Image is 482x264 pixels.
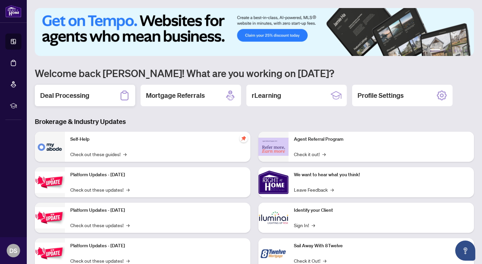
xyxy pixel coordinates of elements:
[70,242,245,250] p: Platform Updates - [DATE]
[70,136,245,143] p: Self-Help
[70,186,130,193] a: Check out these updates!→
[312,221,315,229] span: →
[459,49,462,52] button: 5
[294,221,315,229] a: Sign In!→
[465,49,467,52] button: 6
[126,221,130,229] span: →
[35,8,474,56] img: Slide 0
[146,91,205,100] h2: Mortgage Referrals
[35,243,65,264] img: Platform Updates - June 23, 2025
[40,91,89,100] h2: Deal Processing
[449,49,451,52] button: 3
[70,171,245,179] p: Platform Updates - [DATE]
[258,138,289,156] img: Agent Referral Program
[258,203,289,233] img: Identify your Client
[70,150,127,158] a: Check out these guides!→
[35,172,65,193] img: Platform Updates - July 21, 2025
[294,171,469,179] p: We want to hear what you think!
[240,134,248,142] span: pushpin
[258,167,289,197] img: We want to hear what you think!
[294,136,469,143] p: Agent Referral Program
[9,246,17,255] span: DS
[35,207,65,228] img: Platform Updates - July 8, 2025
[455,241,475,261] button: Open asap
[294,242,469,250] p: Sail Away With 8Twelve
[70,207,245,214] p: Platform Updates - [DATE]
[294,150,326,158] a: Check it out!→
[35,117,474,126] h3: Brokerage & Industry Updates
[357,91,404,100] h2: Profile Settings
[430,49,440,52] button: 1
[35,67,474,79] h1: Welcome back [PERSON_NAME]! What are you working on [DATE]?
[123,150,127,158] span: →
[35,132,65,162] img: Self-Help
[330,186,334,193] span: →
[454,49,457,52] button: 4
[294,186,334,193] a: Leave Feedback→
[5,5,21,17] img: logo
[443,49,446,52] button: 2
[252,91,281,100] h2: rLearning
[322,150,326,158] span: →
[294,207,469,214] p: Identify your Client
[126,186,130,193] span: →
[70,221,130,229] a: Check out these updates!→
